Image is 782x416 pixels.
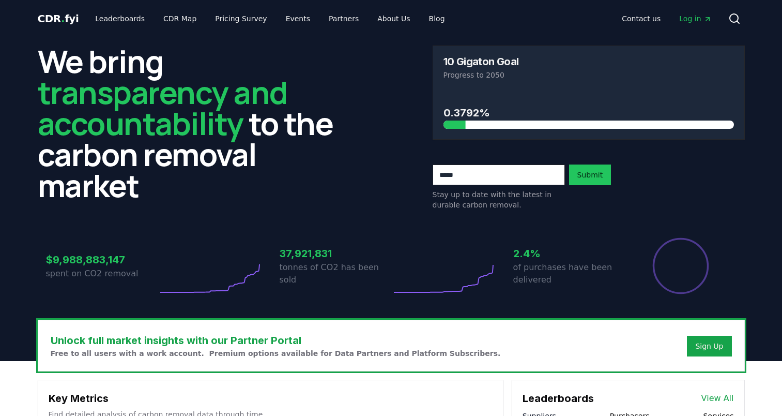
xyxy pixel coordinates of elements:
[320,9,367,28] a: Partners
[671,9,719,28] a: Log in
[49,391,493,406] h3: Key Metrics
[443,56,519,67] h3: 10 Gigaton Goal
[38,46,350,201] h2: We bring to the carbon removal market
[614,9,719,28] nav: Main
[679,13,711,24] span: Log in
[51,333,501,348] h3: Unlock full market insights with our Partner Portal
[433,189,565,210] p: Stay up to date with the latest in durable carbon removal.
[38,12,79,25] span: CDR fyi
[87,9,453,28] nav: Main
[687,336,731,356] button: Sign Up
[38,11,79,26] a: CDR.fyi
[87,9,153,28] a: Leaderboards
[280,246,391,261] h3: 37,921,831
[695,341,723,351] a: Sign Up
[652,237,710,295] div: Percentage of sales delivered
[46,268,158,280] p: spent on CO2 removal
[513,261,625,286] p: of purchases have been delivered
[280,261,391,286] p: tonnes of CO2 has been sold
[569,165,611,185] button: Submit
[513,246,625,261] h3: 2.4%
[51,348,501,359] p: Free to all users with a work account. Premium options available for Data Partners and Platform S...
[278,9,318,28] a: Events
[46,252,158,268] h3: $9,988,883,147
[369,9,418,28] a: About Us
[443,70,734,80] p: Progress to 2050
[614,9,669,28] a: Contact us
[155,9,205,28] a: CDR Map
[207,9,275,28] a: Pricing Survey
[61,12,65,25] span: .
[38,71,287,144] span: transparency and accountability
[523,391,594,406] h3: Leaderboards
[421,9,453,28] a: Blog
[443,105,734,121] h3: 0.3792%
[701,392,734,405] a: View All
